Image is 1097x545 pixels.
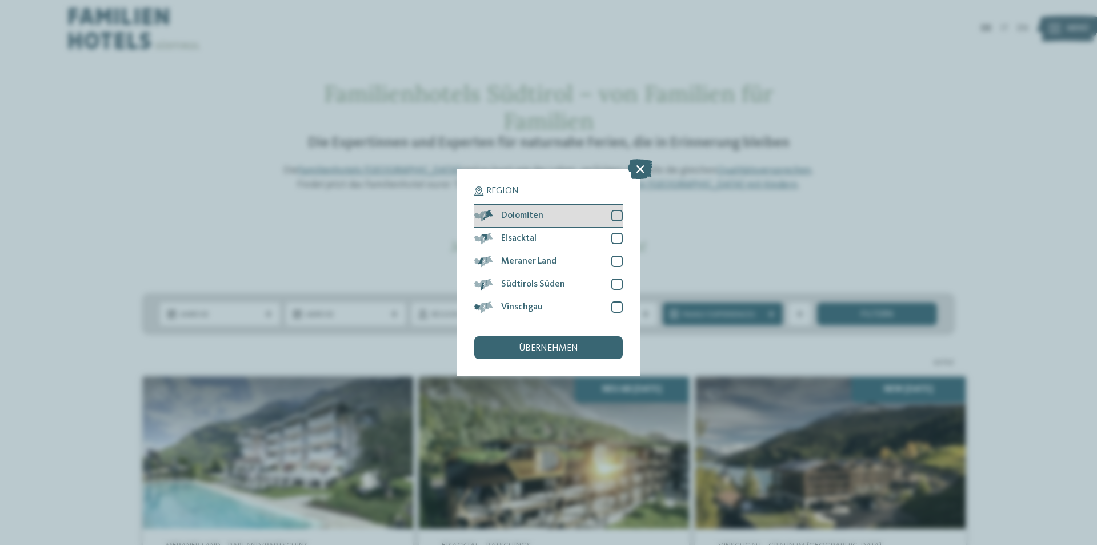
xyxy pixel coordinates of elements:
[486,186,519,196] span: Region
[501,303,543,312] span: Vinschgau
[501,234,537,243] span: Eisacktal
[519,344,578,353] span: übernehmen
[501,211,543,220] span: Dolomiten
[501,280,565,289] span: Südtirols Süden
[501,257,556,266] span: Meraner Land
